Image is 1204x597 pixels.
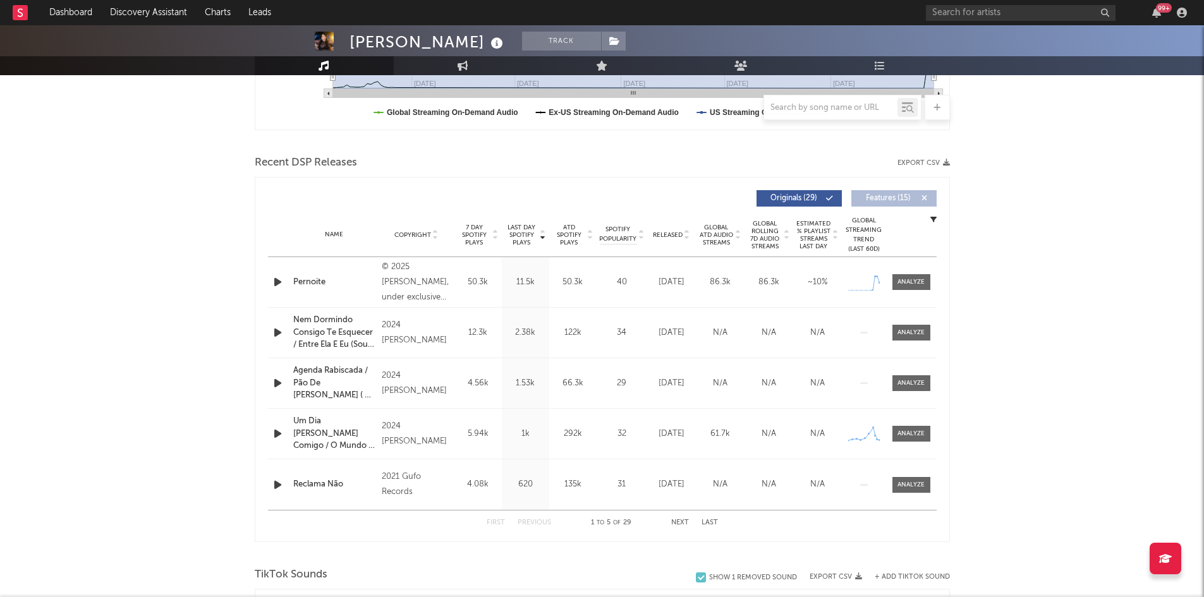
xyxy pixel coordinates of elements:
span: Copyright [394,231,431,239]
div: Show 1 Removed Sound [709,574,797,582]
div: [DATE] [650,276,693,289]
div: 4.08k [458,478,499,491]
button: Export CSV [897,159,950,167]
button: Originals(29) [757,190,842,207]
div: N/A [748,428,790,440]
div: Name [293,230,376,239]
div: ~ 10 % [796,276,839,289]
div: 1.53k [505,377,546,390]
div: 1 5 29 [576,516,646,531]
div: 50.3k [552,276,593,289]
button: Export CSV [810,573,862,581]
span: TikTok Sounds [255,567,327,582]
div: 292k [552,428,593,440]
span: Global ATD Audio Streams [699,224,734,246]
button: Previous [518,519,551,526]
div: N/A [748,377,790,390]
div: 86.3k [699,276,741,289]
div: 2021 Gufo Records [382,469,451,500]
div: 99 + [1156,3,1172,13]
div: 135k [552,478,593,491]
div: [DATE] [650,327,693,339]
a: Agenda Rabiscada / Pão De [PERSON_NAME] ( Ao Vivo) [293,365,376,402]
div: 86.3k [748,276,790,289]
div: N/A [699,327,741,339]
span: Released [653,231,683,239]
button: First [487,519,505,526]
div: N/A [748,478,790,491]
span: Last Day Spotify Plays [505,224,538,246]
div: 40 [600,276,644,289]
div: 61.7k [699,428,741,440]
span: to [597,520,604,526]
div: 34 [600,327,644,339]
button: Last [702,519,718,526]
div: N/A [796,428,839,440]
div: 4.56k [458,377,499,390]
span: 7 Day Spotify Plays [458,224,491,246]
div: 66.3k [552,377,593,390]
div: N/A [796,327,839,339]
div: [DATE] [650,377,693,390]
div: 12.3k [458,327,499,339]
button: 99+ [1152,8,1161,18]
button: Next [671,519,689,526]
span: Recent DSP Releases [255,155,357,171]
div: 2024 [PERSON_NAME] [382,368,451,399]
div: N/A [796,377,839,390]
div: 11.5k [505,276,546,289]
div: 29 [600,377,644,390]
div: N/A [796,478,839,491]
button: + Add TikTok Sound [875,574,950,581]
a: Um Dia [PERSON_NAME] Comigo / O Mundo É [PERSON_NAME] (Ao Vivo) [293,415,376,452]
div: 122k [552,327,593,339]
span: Spotify Popularity [599,225,636,244]
button: Features(15) [851,190,937,207]
span: Estimated % Playlist Streams Last Day [796,220,831,250]
div: 620 [505,478,546,491]
span: ATD Spotify Plays [552,224,586,246]
div: N/A [699,478,741,491]
div: 32 [600,428,644,440]
button: Track [522,32,601,51]
div: 5.94k [458,428,499,440]
button: + Add TikTok Sound [862,574,950,581]
span: Originals ( 29 ) [765,195,823,202]
input: Search by song name or URL [764,103,897,113]
a: Pernoite [293,276,376,289]
a: Reclama Não [293,478,376,491]
div: [PERSON_NAME] [350,32,506,52]
div: 50.3k [458,276,499,289]
div: © 2025 [PERSON_NAME], under exclusive license to Warner Music Brasil Ltda [382,260,451,305]
div: 1k [505,428,546,440]
div: [DATE] [650,478,693,491]
span: Global Rolling 7D Audio Streams [748,220,782,250]
div: [DATE] [650,428,693,440]
span: of [613,520,621,526]
div: 2.38k [505,327,546,339]
div: N/A [748,327,790,339]
div: 2024 [PERSON_NAME] [382,318,451,348]
div: Global Streaming Trend (Last 60D) [845,216,883,254]
a: Nem Dormindo Consigo Te Esquecer / Entre Ela E Eu (Sou Eu) [Ao Vivo] [293,314,376,351]
span: Features ( 15 ) [860,195,918,202]
div: 2024 [PERSON_NAME] [382,419,451,449]
div: N/A [699,377,741,390]
input: Search for artists [926,5,1116,21]
div: 31 [600,478,644,491]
